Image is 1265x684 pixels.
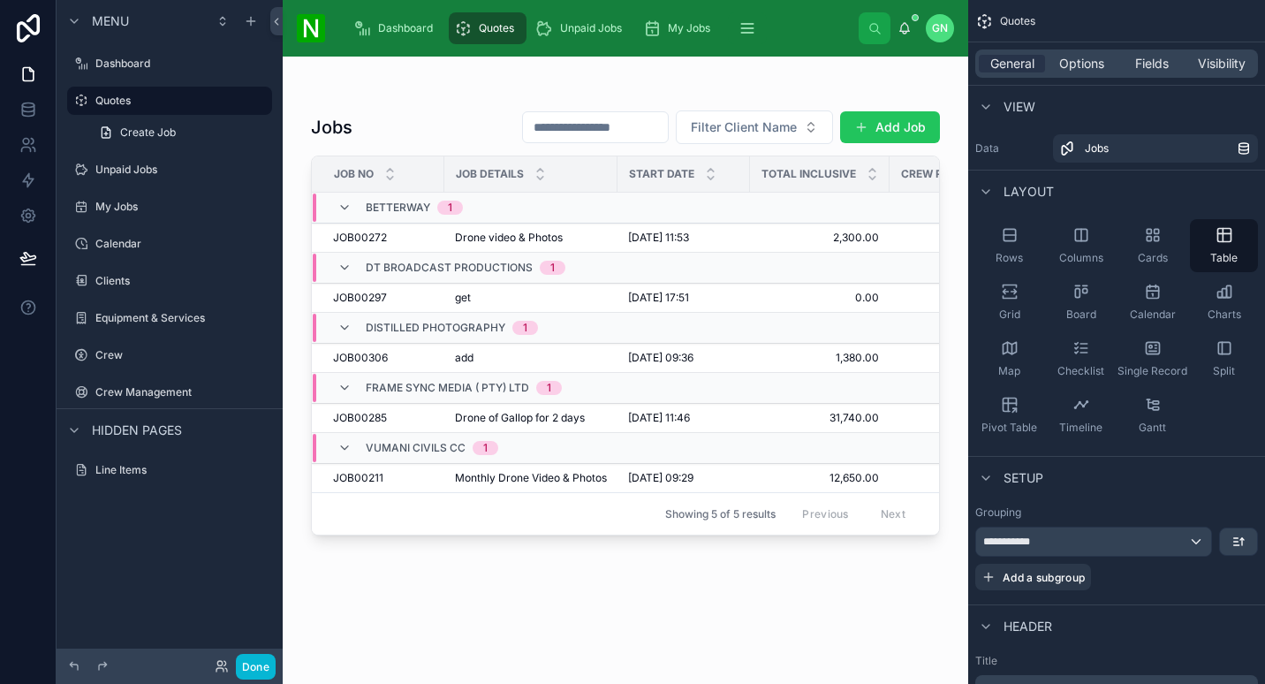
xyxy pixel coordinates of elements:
[1138,251,1168,265] span: Cards
[1053,134,1258,163] a: Jobs
[975,564,1091,590] button: Add a subgroup
[901,167,989,181] span: Crew Rates Total
[1047,332,1115,385] button: Checklist
[366,261,533,275] span: DT Broadcast Productions
[366,441,466,455] span: Vumani Civils CC
[1118,219,1186,272] button: Cards
[449,12,526,44] a: Quotes
[95,237,269,251] label: Calendar
[67,230,272,258] a: Calendar
[1004,618,1052,635] span: Header
[1208,308,1241,322] span: Charts
[975,141,1046,156] label: Data
[67,304,272,332] a: Equipment & Services
[1198,55,1246,72] span: Visibility
[95,57,269,71] label: Dashboard
[67,49,272,78] a: Dashboard
[530,12,634,44] a: Unpaid Jobs
[638,12,723,44] a: My Jobs
[1117,364,1187,378] span: Single Record
[1047,219,1115,272] button: Columns
[67,341,272,369] a: Crew
[981,421,1037,435] span: Pivot Table
[1047,389,1115,442] button: Timeline
[366,321,505,335] span: Distilled Photography
[996,251,1023,265] span: Rows
[95,274,269,288] label: Clients
[998,364,1020,378] span: Map
[990,55,1034,72] span: General
[88,118,272,147] a: Create Job
[1004,98,1035,116] span: View
[67,193,272,221] a: My Jobs
[761,167,856,181] span: Total Inclusive
[1000,14,1035,28] span: Quotes
[95,163,269,177] label: Unpaid Jobs
[975,505,1021,520] label: Grouping
[975,219,1043,272] button: Rows
[92,12,129,30] span: Menu
[999,308,1020,322] span: Grid
[483,441,488,455] div: 1
[95,311,269,325] label: Equipment & Services
[975,276,1043,329] button: Grid
[448,201,452,215] div: 1
[975,389,1043,442] button: Pivot Table
[1057,364,1104,378] span: Checklist
[67,87,272,115] a: Quotes
[1118,389,1186,442] button: Gantt
[1004,183,1054,201] span: Layout
[668,21,710,35] span: My Jobs
[547,381,551,395] div: 1
[1213,364,1235,378] span: Split
[236,654,276,680] button: Done
[67,378,272,407] a: Crew Management
[366,201,430,215] span: Betterway
[1130,308,1176,322] span: Calendar
[95,385,269,399] label: Crew Management
[297,14,325,42] img: App logo
[378,21,433,35] span: Dashboard
[479,21,514,35] span: Quotes
[339,9,859,48] div: scrollable content
[67,456,272,484] a: Line Items
[1190,276,1258,329] button: Charts
[629,167,694,181] span: Start Date
[1139,421,1166,435] span: Gantt
[120,125,176,140] span: Create Job
[95,200,269,214] label: My Jobs
[1118,276,1186,329] button: Calendar
[366,381,529,395] span: Frame Sync Media ( PTY) Ltd
[975,332,1043,385] button: Map
[975,654,1258,668] label: Title
[95,463,269,477] label: Line Items
[1190,219,1258,272] button: Table
[560,21,622,35] span: Unpaid Jobs
[1085,141,1109,156] span: Jobs
[932,21,948,35] span: GN
[665,507,776,521] span: Showing 5 of 5 results
[67,156,272,184] a: Unpaid Jobs
[95,348,269,362] label: Crew
[1003,571,1085,584] span: Add a subgroup
[1047,276,1115,329] button: Board
[456,167,524,181] span: Job Details
[348,12,445,44] a: Dashboard
[1190,332,1258,385] button: Split
[1059,251,1103,265] span: Columns
[550,261,555,275] div: 1
[1066,308,1096,322] span: Board
[92,422,182,439] span: Hidden pages
[67,267,272,295] a: Clients
[1059,55,1104,72] span: Options
[1210,251,1238,265] span: Table
[1135,55,1169,72] span: Fields
[1118,332,1186,385] button: Single Record
[95,94,261,108] label: Quotes
[1059,421,1102,435] span: Timeline
[523,321,527,335] div: 1
[334,167,374,181] span: JOB No
[1004,469,1043,487] span: Setup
